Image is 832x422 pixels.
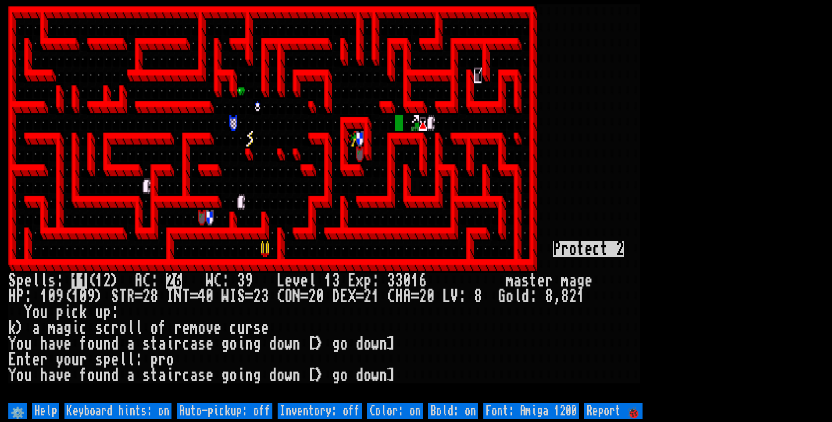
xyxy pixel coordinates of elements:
[395,289,403,304] div: H
[143,336,150,352] div: s
[79,273,87,289] mark: 1
[40,352,48,368] div: r
[174,289,182,304] div: N
[64,336,71,352] div: e
[127,352,135,368] div: l
[427,289,435,304] div: 0
[229,320,237,336] div: c
[79,352,87,368] div: r
[277,273,285,289] div: L
[87,273,95,289] div: (
[8,368,16,383] div: Y
[364,273,371,289] div: p
[458,289,466,304] div: :
[103,336,111,352] div: n
[87,289,95,304] div: 9
[411,289,419,304] div: =
[277,368,285,383] div: o
[269,368,277,383] div: d
[8,336,16,352] div: Y
[371,336,379,352] div: w
[127,289,135,304] div: R
[111,304,119,320] div: :
[71,320,79,336] div: i
[577,241,585,257] mark: t
[206,336,214,352] div: e
[316,289,324,304] div: 0
[150,320,158,336] div: o
[356,336,364,352] div: d
[214,320,221,336] div: e
[119,320,127,336] div: o
[340,336,348,352] div: o
[24,289,32,304] div: :
[514,273,521,289] div: a
[221,336,229,352] div: g
[8,352,16,368] div: E
[300,273,308,289] div: e
[40,304,48,320] div: u
[135,352,143,368] div: :
[356,289,364,304] div: =
[428,403,478,419] input: Bold: on
[293,336,300,352] div: n
[278,403,362,419] input: Inventory: off
[119,352,127,368] div: l
[16,352,24,368] div: n
[269,336,277,352] div: d
[253,368,261,383] div: g
[308,273,316,289] div: l
[387,368,395,383] div: ]
[356,368,364,383] div: d
[237,320,245,336] div: u
[143,273,150,289] div: C
[569,289,577,304] div: 2
[206,320,214,336] div: v
[293,273,300,289] div: v
[56,320,64,336] div: a
[174,273,182,289] mark: 6
[150,289,158,304] div: 8
[379,336,387,352] div: n
[166,336,174,352] div: i
[103,273,111,289] div: 2
[166,368,174,383] div: i
[529,289,537,304] div: :
[190,289,198,304] div: =
[593,241,600,257] mark: c
[332,368,340,383] div: g
[229,336,237,352] div: o
[403,273,411,289] div: 0
[95,352,103,368] div: s
[261,320,269,336] div: e
[537,273,545,289] div: e
[119,289,127,304] div: T
[24,273,32,289] div: e
[237,336,245,352] div: i
[206,289,214,304] div: 0
[103,368,111,383] div: n
[32,304,40,320] div: o
[585,273,593,289] div: e
[32,320,40,336] div: a
[56,336,64,352] div: v
[316,368,324,383] div: >
[79,304,87,320] div: k
[561,241,569,257] mark: r
[245,368,253,383] div: n
[158,320,166,336] div: f
[32,273,40,289] div: l
[87,368,95,383] div: o
[8,403,27,419] input: ⚙️
[506,273,514,289] div: m
[95,336,103,352] div: u
[56,273,64,289] div: :
[308,289,316,304] div: 2
[182,320,190,336] div: e
[214,273,221,289] div: C
[158,368,166,383] div: a
[56,304,64,320] div: p
[190,320,198,336] div: m
[600,241,608,257] mark: t
[79,336,87,352] div: f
